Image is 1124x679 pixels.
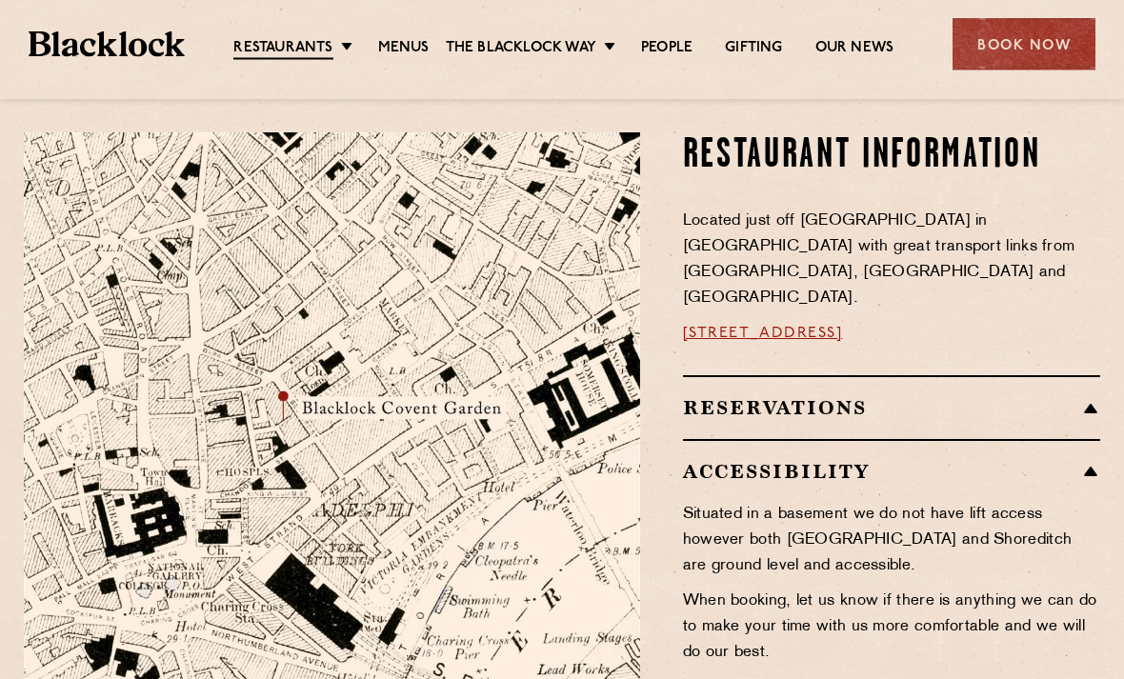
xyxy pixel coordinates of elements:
p: When booking, let us know if there is anything we can do to make your time with us more comfortab... [683,589,1100,667]
div: Book Now [953,18,1095,70]
img: BL_Textured_Logo-footer-cropped.svg [29,31,185,58]
p: Situated in a basement we do not have lift access however both [GEOGRAPHIC_DATA] and Shoreditch a... [683,503,1100,580]
a: Gifting [725,39,782,58]
a: Our News [815,39,894,58]
a: People [641,39,692,58]
h2: Accessibility [683,461,1100,484]
h2: Restaurant information [683,133,1100,181]
a: The Blacklock Way [446,39,596,58]
a: Restaurants [233,39,332,60]
h2: Reservations [683,397,1100,420]
a: [STREET_ADDRESS] [683,327,843,342]
a: Menus [378,39,430,58]
span: Located just off [GEOGRAPHIC_DATA] in [GEOGRAPHIC_DATA] with great transport links from [GEOGRAPH... [683,214,1075,307]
